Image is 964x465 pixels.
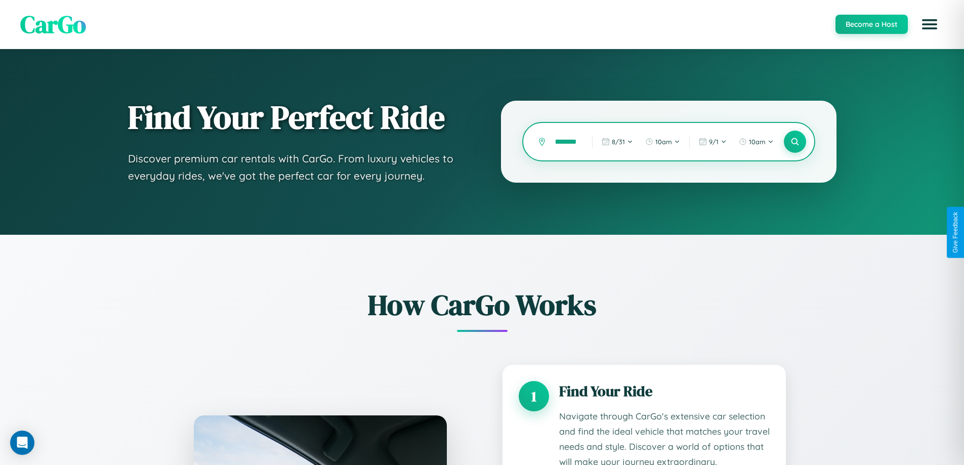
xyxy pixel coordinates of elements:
span: 9 / 1 [709,138,719,146]
button: 10am [640,134,685,150]
h1: Find Your Perfect Ride [128,100,461,135]
button: 10am [734,134,779,150]
div: 1 [519,381,549,411]
span: CarGo [20,8,86,41]
h2: How CarGo Works [179,285,786,324]
span: 8 / 31 [612,138,625,146]
div: Give Feedback [952,212,959,253]
button: Become a Host [835,15,908,34]
span: 10am [749,138,766,146]
h3: Find Your Ride [559,381,770,401]
div: Open Intercom Messenger [10,431,34,455]
span: 10am [655,138,672,146]
button: 8/31 [597,134,638,150]
button: Open menu [915,10,944,38]
button: 9/1 [694,134,732,150]
p: Discover premium car rentals with CarGo. From luxury vehicles to everyday rides, we've got the pe... [128,150,461,184]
